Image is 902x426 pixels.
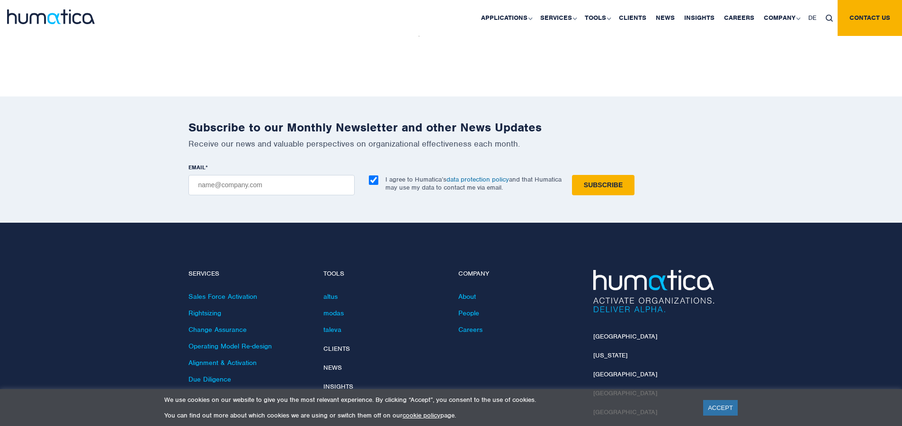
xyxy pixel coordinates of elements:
[164,396,691,404] p: We use cookies on our website to give you the most relevant experience. By clicking “Accept”, you...
[593,332,657,340] a: [GEOGRAPHIC_DATA]
[323,309,344,317] a: modas
[323,325,341,334] a: taleva
[402,411,440,419] a: cookie policy
[188,139,714,149] p: Receive our news and valuable perspectives on organizational effectiveness each month.
[188,309,221,317] a: Rightsizing
[593,351,627,359] a: [US_STATE]
[826,15,833,22] img: search_icon
[458,270,579,278] h4: Company
[808,14,816,22] span: DE
[188,164,205,171] span: EMAIL
[188,325,247,334] a: Change Assurance
[188,175,355,195] input: name@company.com
[458,309,479,317] a: People
[188,292,257,301] a: Sales Force Activation
[703,400,738,416] a: ACCEPT
[323,292,338,301] a: altus
[188,375,231,383] a: Due Diligence
[188,270,309,278] h4: Services
[593,270,714,313] img: Humatica
[188,342,272,350] a: Operating Model Re-design
[593,370,657,378] a: [GEOGRAPHIC_DATA]
[369,175,378,185] input: I agree to Humatica’sdata protection policyand that Humatica may use my data to contact me via em...
[447,175,509,183] a: data protection policy
[458,292,476,301] a: About
[7,9,95,24] img: logo
[323,383,353,391] a: Insights
[323,364,342,372] a: News
[458,325,482,334] a: Careers
[572,175,634,195] input: Subscribe
[323,345,350,353] a: Clients
[323,270,444,278] h4: Tools
[164,411,691,419] p: You can find out more about which cookies we are using or switch them off on our page.
[188,358,257,367] a: Alignment & Activation
[385,175,562,191] p: I agree to Humatica’s and that Humatica may use my data to contact me via email.
[188,120,714,135] h2: Subscribe to our Monthly Newsletter and other News Updates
